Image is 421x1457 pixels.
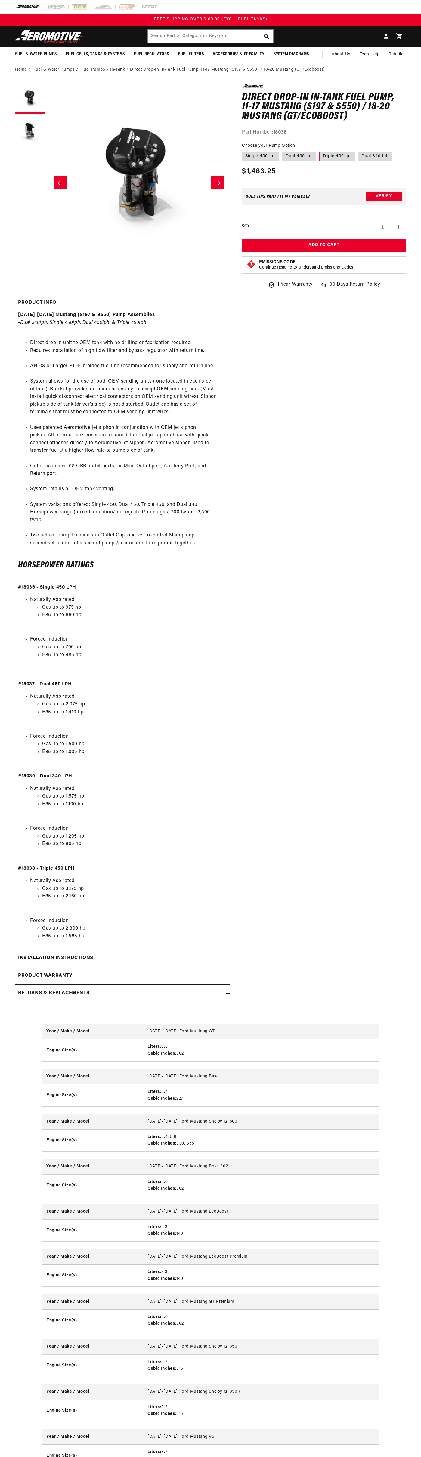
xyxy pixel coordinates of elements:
[242,223,249,229] label: QTY
[42,1204,143,1219] th: Year / Make / Model
[147,1405,161,1409] strong: Liters:
[42,893,227,908] li: E85 up to 2,160 hp
[33,66,75,73] a: Fuel & Water Pumps
[42,1039,143,1061] th: Engine Size(s)
[42,1310,143,1332] th: Engine Size(s)
[42,1219,143,1241] th: Engine Size(s)
[42,1339,143,1354] th: Year / Make / Model
[274,51,309,57] span: System Diagrams
[30,877,227,908] li: Naturally Aspirated
[143,1174,379,1196] td: 5.0 302
[42,748,227,764] li: E85 up to 1,035 hp
[42,1429,143,1445] th: Year / Make / Model
[30,733,227,764] li: Forced Induction
[42,1294,143,1310] th: Year / Make / Model
[15,294,230,312] summary: Product Info
[15,66,27,73] a: Home
[355,47,384,62] summary: Tech Help
[143,1310,379,1332] td: 5.0 302
[320,281,380,295] a: 90 Days Return Policy
[42,1129,143,1151] th: Engine Size(s)
[42,1400,143,1422] th: Engine Size(s)
[42,644,227,651] li: Gas up to 700 hp
[42,840,227,856] li: E85 up to 905 hp
[30,825,227,856] li: Forced Induction
[110,66,130,73] li: In-Tank
[366,192,402,201] button: Verify
[143,1039,379,1061] td: 5.0 302
[30,917,227,940] li: Forced Induction
[327,47,355,62] a: About Us
[15,117,45,147] button: Load image 2 in gallery view
[147,1450,161,1454] strong: Liters:
[242,152,279,161] label: Single 450 lph
[42,1159,143,1174] th: Year / Make / Model
[147,1277,176,1281] strong: Cubic Inches:
[143,1294,379,1310] td: [DATE]-[DATE] Ford Mustang GT Premium
[319,152,355,161] label: Triple 450 lph
[30,463,227,486] li: Outlet cap uses -08 ORB outlet ports for Main Outlet port, Auxiliary Port, and Return port.
[208,47,269,61] summary: Accessories & Specialty
[143,1129,379,1151] td: 5.4, 5.8 330, 355
[42,1174,143,1196] th: Engine Size(s)
[178,51,204,57] span: Fuel Filters
[147,1270,161,1274] strong: Liters:
[30,339,227,347] li: Direct drop in unit to OEM tank with no drilling or fabrication required.
[15,985,230,1002] summary: Returns & replacements
[260,30,273,43] button: Search Part #, Category or Keyword
[11,47,61,61] summary: Fuel & Water Pumps
[30,785,227,816] li: Naturally Aspirated
[242,129,406,137] div: Part Number:
[129,47,174,61] summary: Fuel Regulators
[143,1354,379,1376] td: 5.2 315
[30,532,227,547] li: Two sets of pump terminals in Outlet Cap, one set to control Main pump, second set to control a s...
[211,176,224,189] button: Slide right
[42,1024,143,1039] th: Year / Make / Model
[130,66,325,73] li: Direct Drop-In In-Tank Fuel Pump, 11-17 Mustang (S197 & S550) / 18-20 Mustang (GT/Ecoboost)
[42,925,227,933] li: Gas up to 2,300 hp
[147,1315,161,1319] strong: Liters:
[42,701,227,709] li: Gas up to 2,075 hp
[273,130,287,135] strong: 18038
[15,967,230,985] summary: Product warranty
[282,152,316,161] label: Dual 450 lph
[332,52,351,57] span: About Us
[143,1429,379,1445] td: [DATE]-[DATE] Ford Mustang V6
[143,1265,379,1286] td: 2.3 140
[143,1069,379,1084] td: [DATE]-[DATE] Ford Mustang Base
[42,793,227,801] li: Gas up to 1,575 hp
[174,47,208,61] summary: Fuel Filters
[81,66,105,73] a: Fuel Pumps
[30,693,227,724] li: Naturally Aspirated
[61,47,129,61] summary: Fuel Cells, Tanks & Systems
[277,281,313,289] span: 1 Year Warranty
[42,1384,143,1400] th: Year / Make / Model
[147,1044,161,1049] strong: Liters:
[143,1114,379,1130] td: [DATE]-[DATE] Ford Mustang Shelby GT500
[147,1321,176,1326] strong: Cubic Inches:
[143,1204,379,1219] td: [DATE]-[DATE] Ford Mustang EcoBoost
[154,17,267,22] span: FREE SHIPPING OVER $109.00 (EXCL. FUEL TANKS)
[268,281,313,289] a: 1 Year Warranty
[30,501,227,532] li: System variations offered: Single 450, Dual 450, Triple 450, and Dual 340. Horsepower range (forc...
[42,1249,143,1265] th: Year / Make / Model
[246,194,310,199] div: Does This part fit My vehicle?
[42,611,227,627] li: E85 up to 660 hp
[18,989,89,997] h2: Returns & replacements
[242,93,406,121] h1: Direct Drop-In In-Tank Fuel Pump, 11-17 Mustang (S197 & S550) / 18-20 Mustang (GT/Ecoboost)
[18,866,75,871] strong: #18038 - Triple 450 LPH
[30,596,227,627] li: Naturally Aspirated
[18,299,56,307] h2: Product Info
[242,166,276,177] span: $1,483.25
[18,972,73,980] h2: Product warranty
[15,66,406,73] nav: breadcrumbs
[42,801,227,816] li: E85 up to 1,100 hp
[18,312,155,317] strong: [DATE]-[DATE] Mustang (S197 & S550) Pump Assemblies
[13,29,88,44] img: Aeromotive
[358,152,392,161] label: Dual 340 lph
[30,362,227,378] li: AN-08 or Larger PTFE braided fuel line recommended for supply and return line.
[18,682,72,687] strong: #18037 - Dual 450 LPH
[15,84,45,114] button: Load image 1 in gallery view
[259,265,353,270] p: Continue Reading to Understand Emissions Codes
[269,47,314,61] summary: System Diagrams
